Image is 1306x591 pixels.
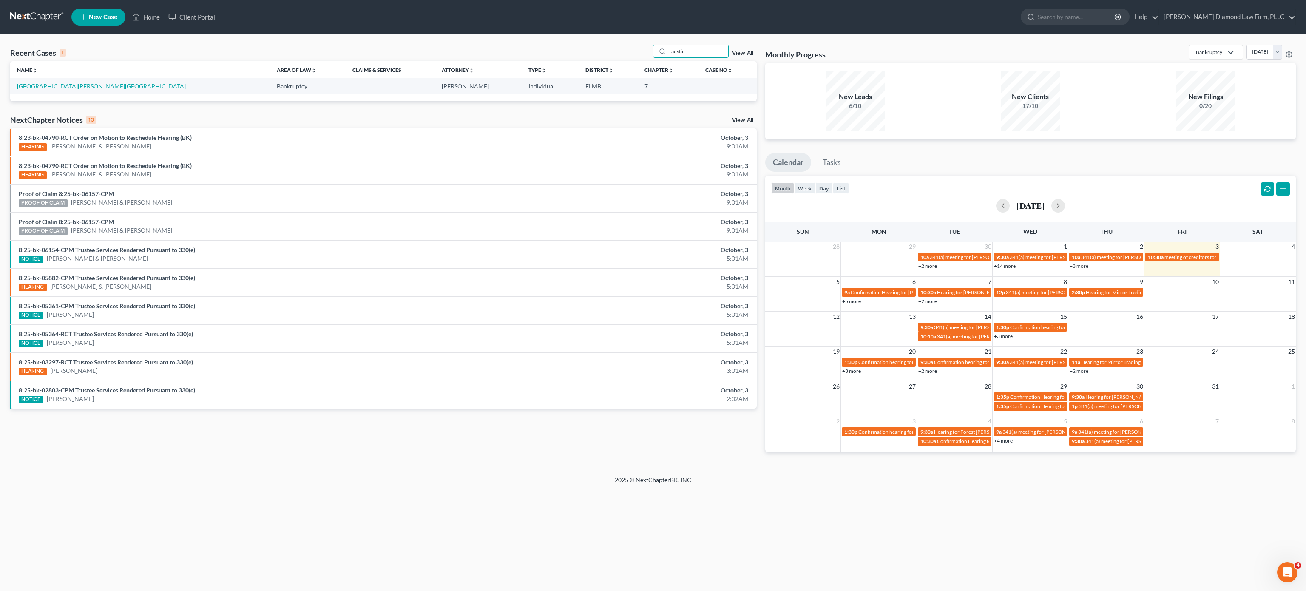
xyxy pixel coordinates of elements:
[984,242,992,252] span: 30
[1079,403,1161,409] span: 341(a) meeting for [PERSON_NAME]
[541,68,546,73] i: unfold_more
[1287,347,1296,357] span: 25
[277,67,316,73] a: Area of Lawunfold_more
[511,142,748,151] div: 9:01AM
[585,67,613,73] a: Districtunfold_more
[522,78,579,94] td: Individual
[826,92,885,102] div: New Leads
[19,227,68,235] div: PROOF OF CLAIM
[1211,381,1220,392] span: 31
[19,143,47,151] div: HEARING
[937,333,1019,340] span: 341(a) meeting for [PERSON_NAME]
[1136,347,1144,357] span: 23
[815,182,833,194] button: day
[1081,359,1193,365] span: Hearing for Mirror Trading International (PTY) Ltd.
[17,67,37,73] a: Nameunfold_more
[1010,324,1107,330] span: Confirmation hearing for [PERSON_NAME]
[50,282,151,291] a: [PERSON_NAME] & [PERSON_NAME]
[1252,228,1263,235] span: Sat
[1001,102,1060,110] div: 17/10
[19,199,68,207] div: PROOF OF CLAIM
[832,242,840,252] span: 28
[930,254,1012,260] span: 341(a) meeting for [PERSON_NAME]
[669,45,728,57] input: Search by name...
[1002,429,1085,435] span: 341(a) meeting for [PERSON_NAME]
[19,218,114,225] a: Proof of Claim 8:25-bk-06157-CPM
[50,367,97,375] a: [PERSON_NAME]
[918,368,937,374] a: +2 more
[872,228,886,235] span: Mon
[1063,277,1068,287] span: 8
[19,190,114,197] a: Proof of Claim 8:25-bk-06157-CPM
[10,48,66,58] div: Recent Cases
[32,68,37,73] i: unfold_more
[511,338,748,347] div: 5:01AM
[1059,347,1068,357] span: 22
[1072,429,1077,435] span: 9a
[1016,201,1045,210] h2: [DATE]
[511,170,748,179] div: 9:01AM
[918,263,937,269] a: +2 more
[511,358,748,367] div: October, 3
[164,9,219,25] a: Client Portal
[1072,403,1078,409] span: 1p
[996,324,1009,330] span: 1:30p
[1136,312,1144,322] span: 16
[1176,102,1235,110] div: 0/20
[842,298,861,304] a: +5 more
[1070,263,1088,269] a: +3 more
[511,190,748,198] div: October, 3
[50,170,151,179] a: [PERSON_NAME] & [PERSON_NAME]
[47,395,94,403] a: [PERSON_NAME]
[50,142,151,151] a: [PERSON_NAME] & [PERSON_NAME]
[511,226,748,235] div: 9:01AM
[71,198,172,207] a: [PERSON_NAME] & [PERSON_NAME]
[19,284,47,291] div: HEARING
[765,49,826,60] h3: Monthly Progress
[511,198,748,207] div: 9:01AM
[920,324,933,330] span: 9:30a
[1130,9,1158,25] a: Help
[10,115,96,125] div: NextChapter Notices
[19,330,193,338] a: 8:25-bk-05364-RCT Trustee Services Rendered Pursuant to 330(e)
[984,347,992,357] span: 21
[844,429,857,435] span: 1:30p
[47,338,94,347] a: [PERSON_NAME]
[1010,394,1158,400] span: Confirmation Hearing for [PERSON_NAME] III & [PERSON_NAME]
[1159,9,1295,25] a: [PERSON_NAME] Diamond Law Firm, PLLC
[908,242,917,252] span: 29
[996,394,1009,400] span: 1:35p
[47,310,94,319] a: [PERSON_NAME]
[511,367,748,375] div: 3:01AM
[19,396,43,403] div: NOTICE
[797,228,809,235] span: Sun
[19,134,192,141] a: 8:23-bk-04790-RCT Order on Motion to Reschedule Hearing (BK)
[511,330,748,338] div: October, 3
[908,312,917,322] span: 13
[19,246,195,253] a: 8:25-bk-06154-CPM Trustee Services Rendered Pursuant to 330(e)
[1081,254,1163,260] span: 341(a) meeting for [PERSON_NAME]
[1176,92,1235,102] div: New Filings
[832,381,840,392] span: 26
[920,359,933,365] span: 9:30a
[851,289,948,295] span: Confirmation Hearing for [PERSON_NAME]
[19,274,195,281] a: 8:25-bk-05882-CPM Trustee Services Rendered Pursuant to 330(e)
[1196,48,1222,56] div: Bankruptcy
[1287,277,1296,287] span: 11
[511,246,748,254] div: October, 3
[1291,381,1296,392] span: 1
[1164,254,1258,260] span: meeting of creditors for [PERSON_NAME]
[1136,381,1144,392] span: 30
[1072,359,1080,365] span: 11a
[1211,312,1220,322] span: 17
[411,476,895,491] div: 2025 © NextChapterBK, INC
[996,359,1009,365] span: 9:30a
[511,395,748,403] div: 2:02AM
[346,61,434,78] th: Claims & Services
[435,78,522,94] td: [PERSON_NAME]
[949,228,960,235] span: Tue
[270,78,346,94] td: Bankruptcy
[920,254,929,260] span: 10a
[19,368,47,375] div: HEARING
[1078,429,1160,435] span: 341(a) meeting for [PERSON_NAME]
